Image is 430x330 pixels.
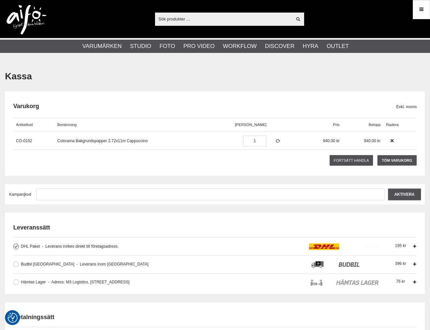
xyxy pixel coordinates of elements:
[130,42,151,51] a: Studio
[9,192,31,197] span: Kampanjkod
[8,312,18,324] button: Samtyckesinställningar
[159,42,175,51] a: Foto
[57,123,77,127] span: Benämning
[155,14,292,24] input: Sök produkter ...
[396,104,417,110] span: Exkl. moms
[235,123,266,127] span: [PERSON_NAME]
[309,279,381,286] img: icon_lager_logo.png
[77,262,148,267] span: Leverans inom [GEOGRAPHIC_DATA]
[82,42,122,51] a: Varumärken
[13,224,417,232] h2: Leveranssätt
[42,244,119,249] span: Leverans inrikes direkt till företagsadress.
[369,123,381,127] span: Belopp
[21,244,40,249] span: DHL Paket
[377,155,417,166] a: Töm varukorg
[330,155,373,166] a: Fortsätt handla
[309,261,381,268] img: icon_budbil_logo.png
[57,139,148,143] a: Colorama Bakgrundspapper 2.72x11m Cappuccino
[8,313,18,323] img: Revisit consent button
[16,123,33,127] span: Artikelkod
[48,280,130,284] span: Adress: M3 Logistics, [STREET_ADDRESS]
[388,188,421,200] input: Aktivera
[395,243,406,248] span: 195
[265,42,295,51] a: Discover
[395,261,406,266] span: 396
[21,280,46,284] span: Hämtas Lager
[183,42,214,51] a: Pro Video
[327,42,349,51] a: Outlet
[13,102,396,110] h2: Varukorg
[5,70,425,83] h1: Kassa
[364,139,376,143] span: 940.00
[223,42,257,51] a: Workflow
[303,42,318,51] a: Hyra
[323,139,335,143] span: 940.00
[309,243,381,250] img: icon_dhl.png
[7,5,46,35] img: logo.png
[13,313,417,321] h2: Betalningssätt
[333,123,340,127] span: Pris
[396,279,405,284] span: 76
[386,123,399,127] span: Radera
[21,262,75,267] span: Budbil [GEOGRAPHIC_DATA]
[16,139,32,143] a: CO-0152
